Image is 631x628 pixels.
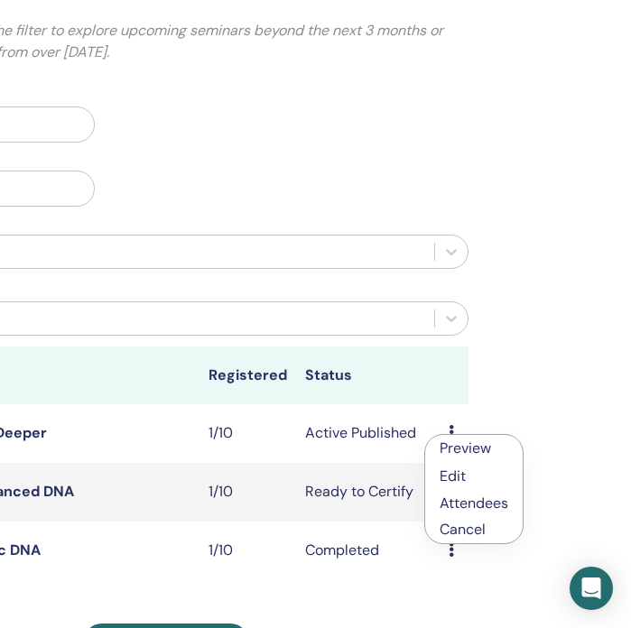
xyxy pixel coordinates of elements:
td: Completed [296,522,441,580]
th: Status [296,346,441,404]
div: Open Intercom Messenger [570,567,613,610]
a: Edit [440,466,466,485]
td: Ready to Certify [296,463,441,522]
td: 1/10 [200,522,295,580]
a: Preview [440,439,491,457]
a: Attendees [440,494,508,513]
td: Active Published [296,404,441,463]
p: Cancel [440,520,508,540]
td: 1/10 [200,463,295,522]
td: 1/10 [200,404,295,463]
th: Registered [200,346,295,404]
